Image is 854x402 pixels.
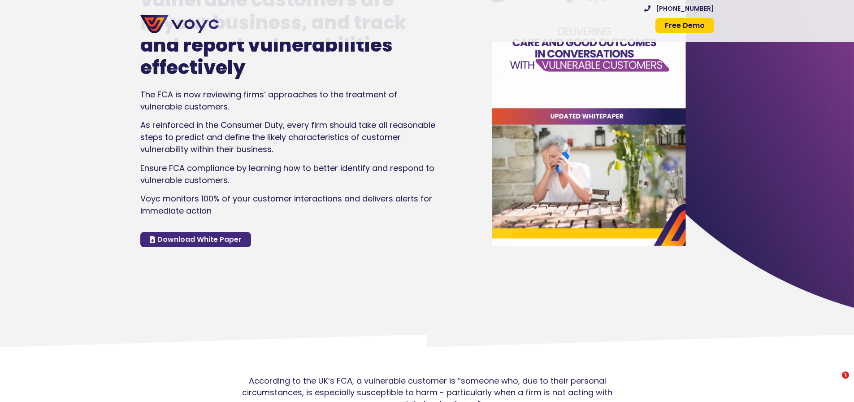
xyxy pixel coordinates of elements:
[140,232,251,247] a: Download White Paper
[824,371,845,393] iframe: Intercom live chat
[644,5,714,12] a: [PHONE_NUMBER]
[842,371,849,379] span: 1
[655,18,714,33] a: Free Demo
[140,192,437,217] p: Voyc monitors 100% of your customer interactions and delivers alerts for immediate action
[157,250,194,258] a: Privacy Policy
[140,15,219,33] img: voyc-full-logo
[656,5,714,12] span: [PHONE_NUMBER]
[157,236,242,243] span: Download White Paper
[665,22,705,29] span: Free Demo
[675,259,854,369] iframe: Intercom notifications message
[140,119,437,155] p: As reinforced in the Consumer Duty, every firm should take all reasonable steps to predict and de...
[140,88,437,113] p: The FCA is now reviewing firms’ approaches to the treatment of vulnerable customers.
[140,162,437,186] p: Ensure FCA compliance by learning how to better identify and respond to vulnerable customers.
